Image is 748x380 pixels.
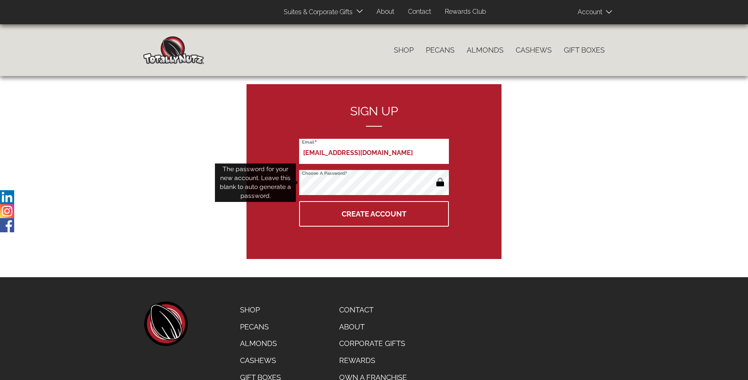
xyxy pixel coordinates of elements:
h2: Sign up [299,104,449,127]
a: Contact [333,301,413,318]
a: Rewards [333,352,413,369]
a: Contact [402,4,437,20]
input: Email [299,139,449,164]
a: Corporate Gifts [333,335,413,352]
button: Create Account [299,201,449,227]
a: home [143,301,188,346]
a: Almonds [461,42,510,59]
a: Suites & Corporate Gifts [278,4,355,20]
div: The password for your new account. Leave this blank to auto generate a password. [215,163,296,202]
a: Pecans [420,42,461,59]
a: Cashews [510,42,558,59]
a: About [333,318,413,335]
a: Shop [388,42,420,59]
img: Home [143,36,204,64]
a: Pecans [234,318,287,335]
a: About [370,4,400,20]
a: Rewards Club [439,4,492,20]
a: Almonds [234,335,287,352]
a: Gift Boxes [558,42,611,59]
a: Shop [234,301,287,318]
a: Cashews [234,352,287,369]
